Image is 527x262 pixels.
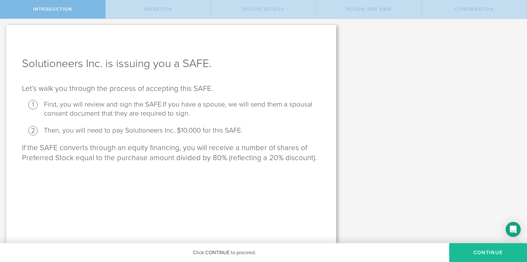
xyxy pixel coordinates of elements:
li: First, you will review and sign the SAFE. [44,100,321,118]
span: Spouse Details [242,7,284,12]
span: Confirmation [455,7,494,12]
span: assertion [144,7,172,12]
span: Introduction [33,7,72,12]
p: Let’s walk you through the process of accepting this SAFE. [22,84,321,94]
span: Review and Sign [346,7,391,12]
span: If you have a spouse, we will send them a spousal consent document that they are required to sign. [44,100,312,118]
li: Then, you will need to pay Solutioneers Inc. $10,000 for this SAFE. [44,126,321,135]
h1: Solutioneers Inc. is issuing you a SAFE. [22,56,321,71]
div: Open Intercom Messenger [506,222,521,237]
p: If the SAFE converts through an equity financing, you will receive a number of shares of Preferre... [22,143,321,163]
button: Continue [449,243,527,262]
